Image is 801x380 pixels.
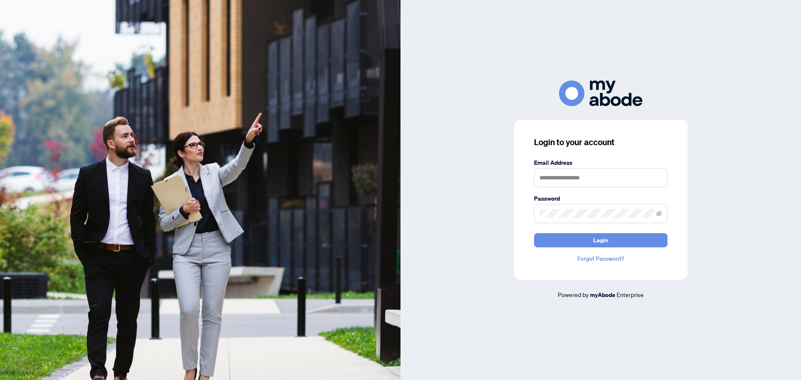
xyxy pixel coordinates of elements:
[534,233,667,247] button: Login
[559,81,642,106] img: ma-logo
[534,136,667,148] h3: Login to your account
[656,211,662,216] span: eye-invisible
[534,194,667,203] label: Password
[534,158,667,167] label: Email Address
[590,290,615,299] a: myAbode
[534,254,667,263] a: Forgot Password?
[558,291,589,298] span: Powered by
[617,291,644,298] span: Enterprise
[593,234,608,247] span: Login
